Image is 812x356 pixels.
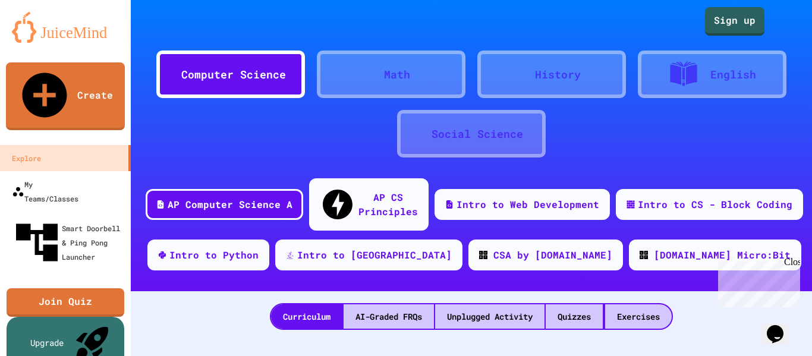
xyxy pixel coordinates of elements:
img: logo-orange.svg [12,12,119,43]
div: English [710,67,756,83]
div: Intro to Web Development [457,197,599,212]
img: CODE_logo_RGB.png [479,251,487,259]
a: Sign up [705,7,764,36]
div: Intro to Python [169,248,259,262]
div: Explore [12,151,41,165]
a: Create [6,62,125,130]
div: Smart Doorbell & Ping Pong Launcher [12,218,126,267]
div: Unplugged Activity [435,304,545,329]
div: Math [384,67,410,83]
div: My Teams/Classes [12,177,78,206]
a: Join Quiz [7,288,124,317]
div: AP Computer Science A [168,197,292,212]
div: Social Science [432,126,523,142]
div: Curriculum [271,304,342,329]
div: Computer Science [181,67,286,83]
div: History [535,67,581,83]
img: CODE_logo_RGB.png [640,251,648,259]
div: Upgrade [30,336,64,349]
div: Quizzes [546,304,603,329]
div: Chat with us now!Close [5,5,82,75]
div: [DOMAIN_NAME] Micro:Bit [654,248,791,262]
div: AP CS Principles [358,190,418,219]
div: AI-Graded FRQs [344,304,434,329]
div: Intro to CS - Block Coding [638,197,792,212]
div: Exercises [605,304,672,329]
div: Intro to [GEOGRAPHIC_DATA] [297,248,452,262]
div: CSA by [DOMAIN_NAME] [493,248,612,262]
iframe: chat widget [713,257,800,307]
iframe: chat widget [762,308,800,344]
